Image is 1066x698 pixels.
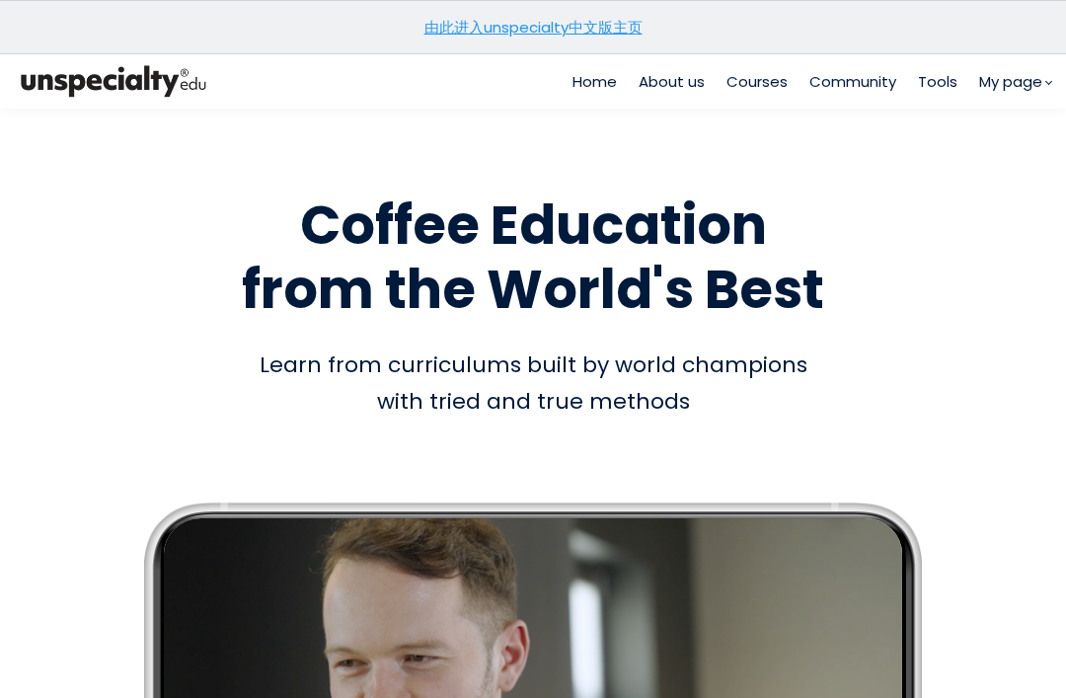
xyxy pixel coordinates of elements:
a: 由此进入unspecialty中文版主页 [424,17,643,38]
a: About us [639,70,705,93]
h1: Coffee Education from the World's Best [15,194,1051,322]
span: My page [979,70,1042,93]
img: bc390a18feecddb333977e298b3a00a1.png [15,61,212,102]
a: Tools [918,70,957,93]
a: Courses [726,70,788,93]
div: Learn from curriculums built by world champions with tried and true methods [15,347,1051,421]
a: Home [572,70,617,93]
a: My page [979,70,1051,93]
a: Community [809,70,896,93]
